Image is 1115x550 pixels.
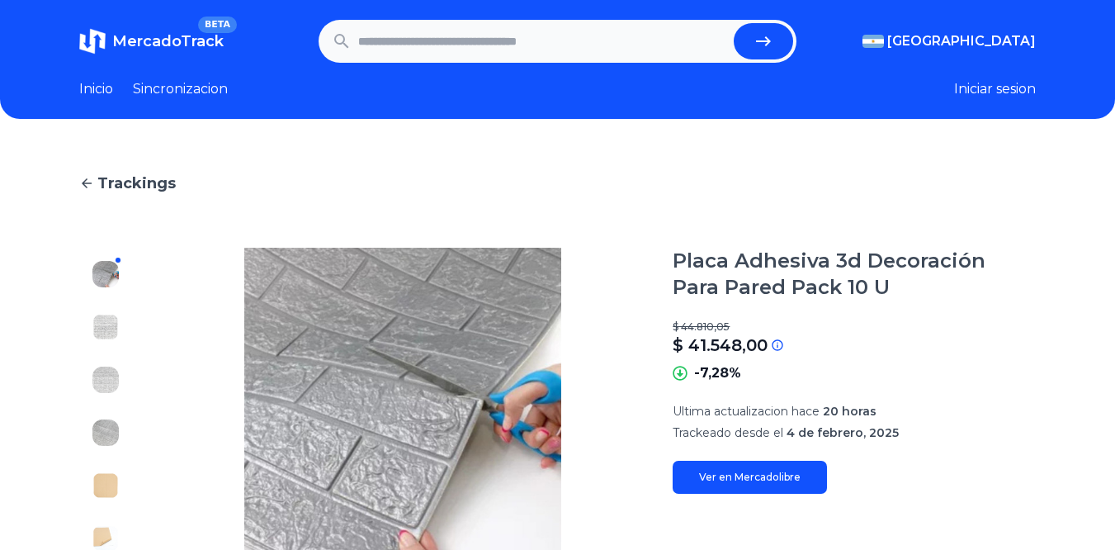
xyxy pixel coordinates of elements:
img: Argentina [862,35,884,48]
p: $ 41.548,00 [673,334,768,357]
p: -7,28% [694,363,741,383]
a: MercadoTrackBETA [79,28,224,55]
span: Trackeado desde el [673,425,783,440]
img: MercadoTrack [79,28,106,55]
span: Ultima actualizacion hace [673,404,820,419]
span: MercadoTrack [112,32,224,50]
a: Sincronizacion [133,79,228,99]
span: [GEOGRAPHIC_DATA] [887,31,1036,51]
span: Trackings [97,172,176,195]
a: Trackings [79,172,1036,195]
span: 20 horas [823,404,876,419]
a: Ver en Mercadolibre [673,461,827,494]
img: Placa Adhesiva 3d Decoración Para Pared Pack 10 U [92,261,119,287]
span: 4 de febrero, 2025 [787,425,899,440]
span: BETA [198,17,237,33]
img: Placa Adhesiva 3d Decoración Para Pared Pack 10 U [92,472,119,499]
img: Placa Adhesiva 3d Decoración Para Pared Pack 10 U [92,314,119,340]
button: [GEOGRAPHIC_DATA] [862,31,1036,51]
h1: Placa Adhesiva 3d Decoración Para Pared Pack 10 U [673,248,1036,301]
a: Inicio [79,79,113,99]
button: Iniciar sesion [954,79,1036,99]
p: $ 44.810,05 [673,320,1036,334]
img: Placa Adhesiva 3d Decoración Para Pared Pack 10 U [92,367,119,393]
img: Placa Adhesiva 3d Decoración Para Pared Pack 10 U [92,420,119,446]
